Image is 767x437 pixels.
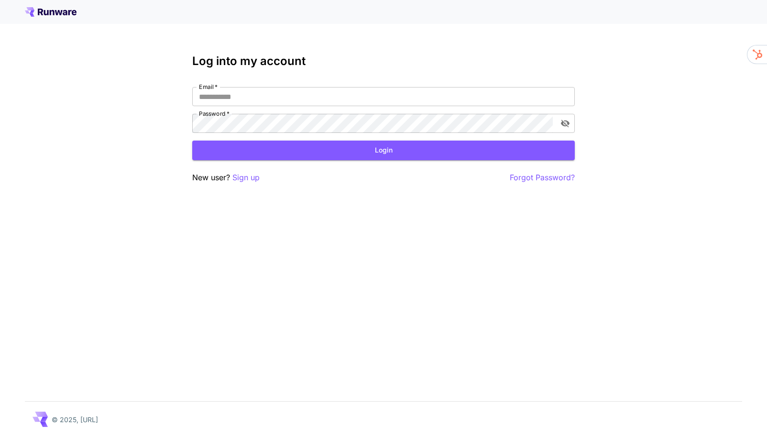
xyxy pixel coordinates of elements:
p: New user? [192,172,260,184]
label: Email [199,83,218,91]
label: Password [199,109,230,118]
button: toggle password visibility [557,115,574,132]
button: Sign up [232,172,260,184]
h3: Log into my account [192,55,575,68]
button: Forgot Password? [510,172,575,184]
button: Login [192,141,575,160]
p: © 2025, [URL] [52,415,98,425]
